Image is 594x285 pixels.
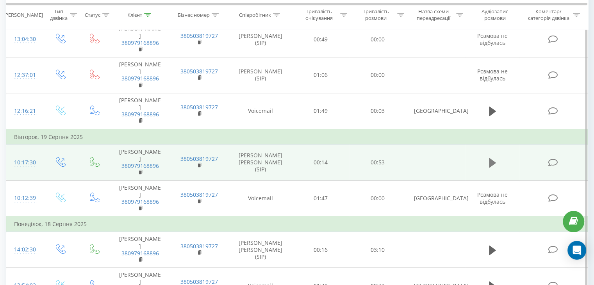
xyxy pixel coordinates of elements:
[349,93,406,129] td: 00:03
[229,21,293,57] td: [PERSON_NAME] (SIP)
[14,242,35,257] div: 14:02:30
[349,180,406,216] td: 00:00
[349,21,406,57] td: 00:00
[14,32,35,47] div: 13:04:30
[180,103,218,111] a: 380503819727
[111,232,169,268] td: [PERSON_NAME]
[229,144,293,180] td: [PERSON_NAME] [PERSON_NAME] (SIP)
[121,110,159,118] a: 380979168896
[239,11,271,18] div: Співробітник
[111,144,169,180] td: [PERSON_NAME]
[121,75,159,82] a: 380979168896
[49,8,68,21] div: Тип дзвінка
[180,191,218,198] a: 380503819727
[349,144,406,180] td: 00:53
[293,57,349,93] td: 01:06
[180,155,218,162] a: 380503819727
[6,129,588,145] td: Вівторок, 19 Серпня 2025
[229,57,293,93] td: [PERSON_NAME] (SIP)
[525,8,571,21] div: Коментар/категорія дзвінка
[121,162,159,169] a: 380979168896
[300,8,339,21] div: Тривалість очікування
[567,241,586,260] div: Open Intercom Messenger
[293,93,349,129] td: 01:49
[111,180,169,216] td: [PERSON_NAME]
[229,232,293,268] td: [PERSON_NAME] [PERSON_NAME] (SIP)
[293,21,349,57] td: 00:49
[293,232,349,268] td: 00:16
[472,8,518,21] div: Аудіозапис розмови
[413,8,454,21] div: Назва схеми переадресації
[349,232,406,268] td: 03:10
[127,11,142,18] div: Клієнт
[14,191,35,206] div: 10:12:39
[111,21,169,57] td: [PERSON_NAME]
[111,93,169,129] td: [PERSON_NAME]
[85,11,100,18] div: Статус
[121,39,159,46] a: 380979168896
[406,180,465,216] td: [GEOGRAPHIC_DATA]
[14,68,35,83] div: 12:37:01
[477,191,508,205] span: Розмова не відбулась
[477,32,508,46] span: Розмова не відбулась
[180,32,218,39] a: 380503819727
[121,198,159,205] a: 380979168896
[6,216,588,232] td: Понеділок, 18 Серпня 2025
[356,8,395,21] div: Тривалість розмови
[349,57,406,93] td: 00:00
[229,93,293,129] td: Voicemail
[180,242,218,250] a: 380503819727
[178,11,210,18] div: Бізнес номер
[293,144,349,180] td: 00:14
[180,68,218,75] a: 380503819727
[111,57,169,93] td: [PERSON_NAME]
[293,180,349,216] td: 01:47
[477,68,508,82] span: Розмова не відбулась
[121,249,159,257] a: 380979168896
[14,103,35,119] div: 12:16:21
[229,180,293,216] td: Voicemail
[14,155,35,170] div: 10:17:30
[4,11,43,18] div: [PERSON_NAME]
[406,93,465,129] td: [GEOGRAPHIC_DATA]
